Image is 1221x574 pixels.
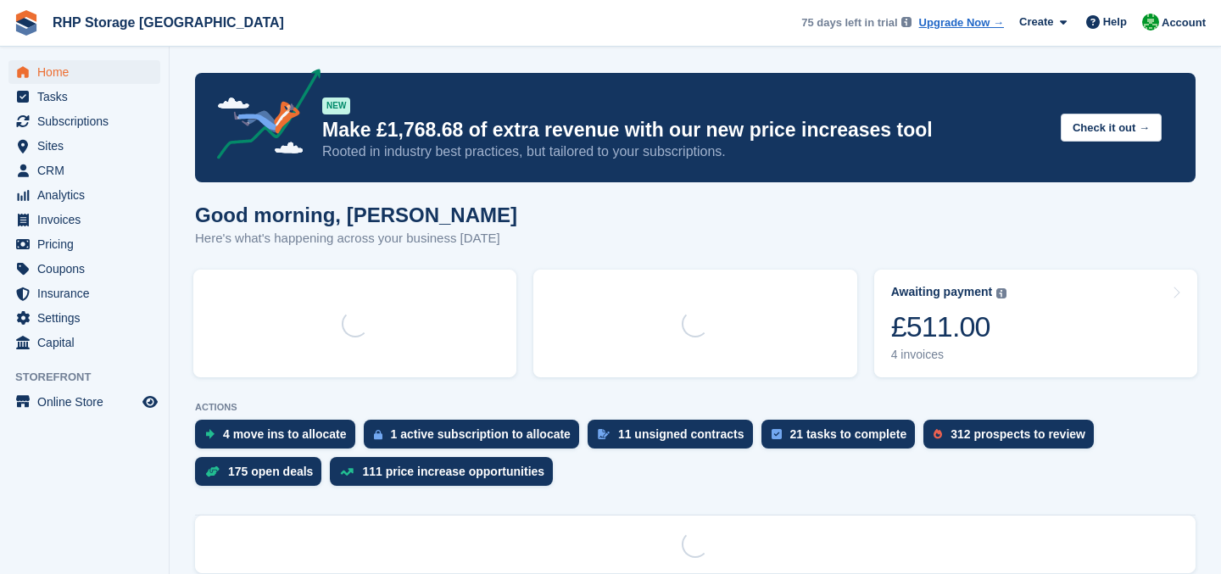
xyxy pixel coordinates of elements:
[1142,14,1159,31] img: Rod
[996,288,1006,298] img: icon-info-grey-7440780725fd019a000dd9b08b2336e03edf1995a4989e88bcd33f0948082b44.svg
[37,85,139,109] span: Tasks
[195,402,1196,413] p: ACTIONS
[37,109,139,133] span: Subscriptions
[15,369,169,386] span: Storefront
[362,465,544,478] div: 111 price increase opportunities
[228,465,313,478] div: 175 open deals
[37,232,139,256] span: Pricing
[598,429,610,439] img: contract_signature_icon-13c848040528278c33f63329250d36e43548de30e8caae1d1a13099fd9432cc5.svg
[901,17,912,27] img: icon-info-grey-7440780725fd019a000dd9b08b2336e03edf1995a4989e88bcd33f0948082b44.svg
[1061,114,1162,142] button: Check it out →
[8,85,160,109] a: menu
[203,69,321,165] img: price-adjustments-announcement-icon-8257ccfd72463d97f412b2fc003d46551f7dbcb40ab6d574587a9cd5c0d94...
[618,427,744,441] div: 11 unsigned contracts
[37,281,139,305] span: Insurance
[37,208,139,231] span: Invoices
[37,331,139,354] span: Capital
[37,134,139,158] span: Sites
[8,257,160,281] a: menu
[891,285,993,299] div: Awaiting payment
[951,427,1085,441] div: 312 prospects to review
[761,420,924,457] a: 21 tasks to complete
[8,134,160,158] a: menu
[1162,14,1206,31] span: Account
[790,427,907,441] div: 21 tasks to complete
[8,232,160,256] a: menu
[37,390,139,414] span: Online Store
[923,420,1102,457] a: 312 prospects to review
[8,208,160,231] a: menu
[588,420,761,457] a: 11 unsigned contracts
[140,392,160,412] a: Preview store
[340,468,354,476] img: price_increase_opportunities-93ffe204e8149a01c8c9dc8f82e8f89637d9d84a8eef4429ea346261dce0b2c0.svg
[205,465,220,477] img: deal-1b604bf984904fb50ccaf53a9ad4b4a5d6e5aea283cecdc64d6e3604feb123c2.svg
[891,309,1007,344] div: £511.00
[195,229,517,248] p: Here's what's happening across your business [DATE]
[891,348,1007,362] div: 4 invoices
[322,118,1047,142] p: Make £1,768.68 of extra revenue with our new price increases tool
[322,142,1047,161] p: Rooted in industry best practices, but tailored to your subscriptions.
[772,429,782,439] img: task-75834270c22a3079a89374b754ae025e5fb1db73e45f91037f5363f120a921f8.svg
[8,331,160,354] a: menu
[8,183,160,207] a: menu
[8,159,160,182] a: menu
[330,457,561,494] a: 111 price increase opportunities
[391,427,571,441] div: 1 active subscription to allocate
[801,14,897,31] span: 75 days left in trial
[8,60,160,84] a: menu
[37,306,139,330] span: Settings
[14,10,39,36] img: stora-icon-8386f47178a22dfd0bd8f6a31ec36ba5ce8667c1dd55bd0f319d3a0aa187defe.svg
[919,14,1004,31] a: Upgrade Now →
[37,183,139,207] span: Analytics
[1019,14,1053,31] span: Create
[195,203,517,226] h1: Good morning, [PERSON_NAME]
[364,420,588,457] a: 1 active subscription to allocate
[374,429,382,440] img: active_subscription_to_allocate_icon-d502201f5373d7db506a760aba3b589e785aa758c864c3986d89f69b8ff3...
[37,257,139,281] span: Coupons
[195,457,330,494] a: 175 open deals
[934,429,942,439] img: prospect-51fa495bee0391a8d652442698ab0144808aea92771e9ea1ae160a38d050c398.svg
[37,60,139,84] span: Home
[8,109,160,133] a: menu
[223,427,347,441] div: 4 move ins to allocate
[37,159,139,182] span: CRM
[8,390,160,414] a: menu
[874,270,1197,377] a: Awaiting payment £511.00 4 invoices
[205,429,215,439] img: move_ins_to_allocate_icon-fdf77a2bb77ea45bf5b3d319d69a93e2d87916cf1d5bf7949dd705db3b84f3ca.svg
[46,8,291,36] a: RHP Storage [GEOGRAPHIC_DATA]
[8,281,160,305] a: menu
[1103,14,1127,31] span: Help
[8,306,160,330] a: menu
[322,98,350,114] div: NEW
[195,420,364,457] a: 4 move ins to allocate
